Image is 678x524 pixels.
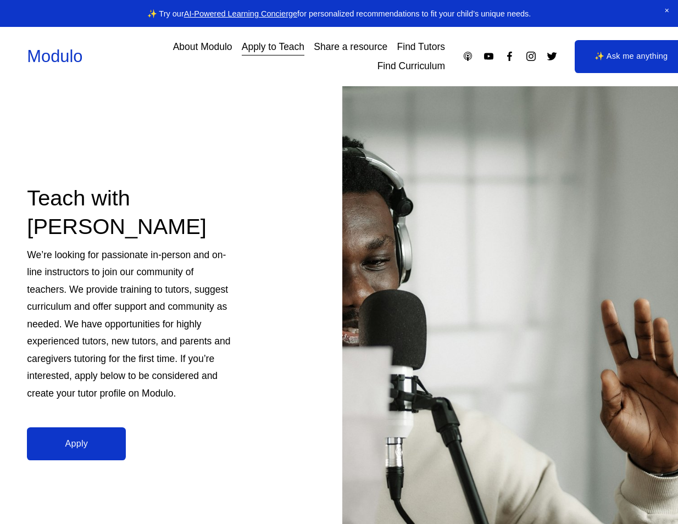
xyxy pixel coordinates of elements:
a: Facebook [504,51,515,62]
a: Find Curriculum [377,57,445,76]
a: Find Tutors [397,37,445,57]
h2: Teach with [PERSON_NAME] [27,183,231,241]
a: Apple Podcasts [462,51,474,62]
p: We’re looking for passionate in-person and on-line instructors to join our community of teachers.... [27,247,231,402]
a: Apply to Teach [242,37,304,57]
a: Twitter [546,51,558,62]
a: Apply [27,427,126,460]
a: AI-Powered Learning Concierge [184,9,297,18]
a: Instagram [525,51,537,62]
a: YouTube [483,51,494,62]
a: Share a resource [314,37,387,57]
a: About Modulo [173,37,232,57]
a: Modulo [27,47,82,66]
